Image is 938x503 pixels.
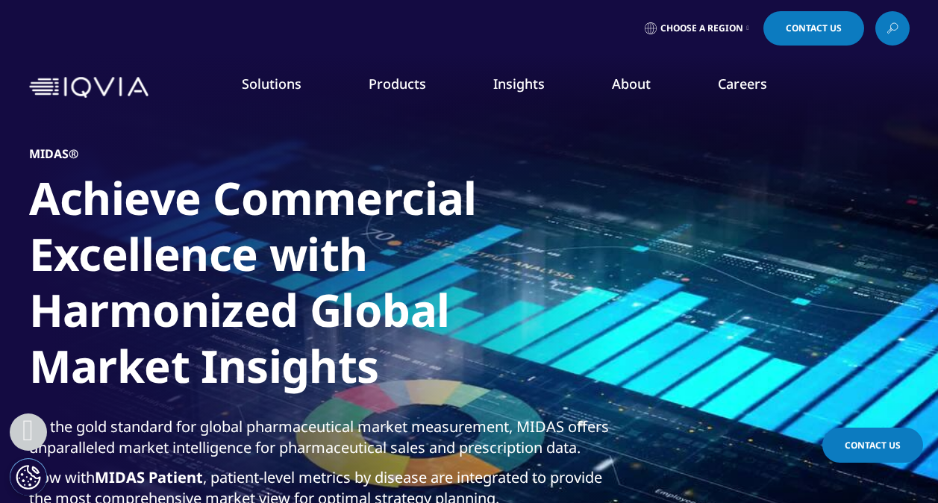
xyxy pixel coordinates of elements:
strong: MIDAS Patient [95,467,203,487]
a: Insights [493,75,545,93]
button: Cookie Settings [10,458,47,496]
p: As the gold standard for global pharmaceutical market measurement, MIDAS offers unparalleled mark... [29,416,626,467]
a: About [612,75,651,93]
a: Solutions [242,75,301,93]
span: Contact Us [786,24,842,33]
a: Products [369,75,426,93]
nav: Primary [154,52,910,122]
h1: Achieve Commercial Excellence with Harmonized Global Market Insights [29,170,626,403]
span: Choose a Region [660,22,743,34]
a: Contact Us [763,11,864,46]
h5: MIDAS® [29,146,78,161]
a: Contact Us [822,428,923,463]
img: IQVIA Healthcare Information Technology and Pharma Clinical Research Company [29,77,148,99]
span: Contact Us [845,439,901,452]
a: Careers [718,75,767,93]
